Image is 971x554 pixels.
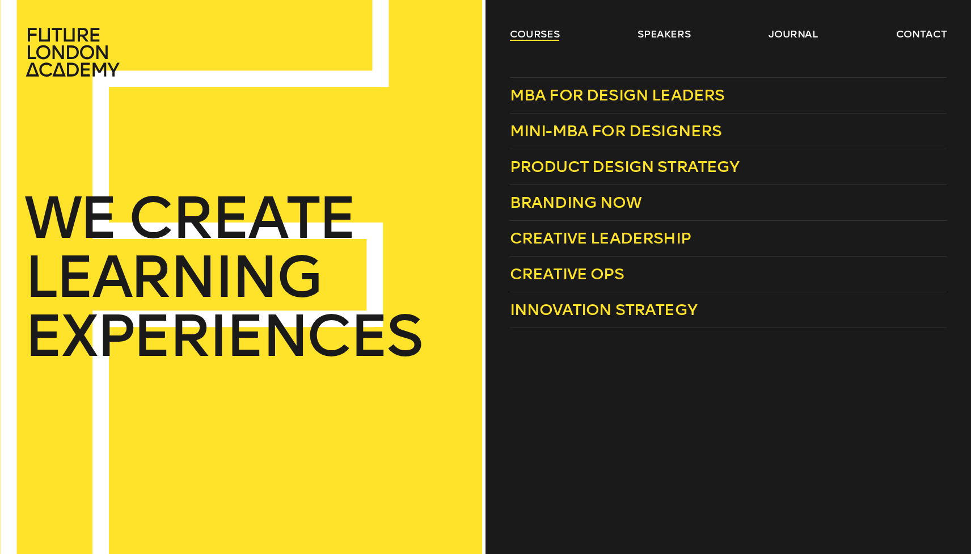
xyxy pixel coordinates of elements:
[510,229,691,247] span: Creative Leadership
[510,157,740,176] span: Product Design Strategy
[510,149,947,185] a: Product Design Strategy
[510,193,641,212] span: Branding Now
[510,121,722,140] span: Mini-MBA for Designers
[510,221,947,257] a: Creative Leadership
[510,185,947,221] a: Branding Now
[638,27,690,41] a: speakers
[510,257,947,292] a: Creative Ops
[510,27,560,41] a: courses
[769,27,818,41] a: journal
[510,265,624,283] span: Creative Ops
[510,300,697,319] span: Innovation Strategy
[510,292,947,328] a: Innovation Strategy
[896,27,947,41] a: contact
[510,114,947,149] a: Mini-MBA for Designers
[510,77,947,114] a: MBA for Design Leaders
[510,86,725,104] span: MBA for Design Leaders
